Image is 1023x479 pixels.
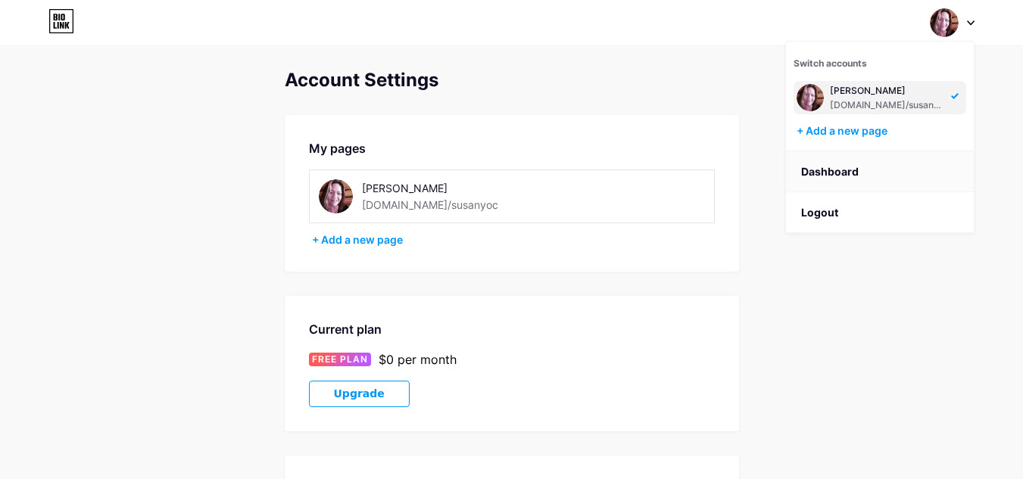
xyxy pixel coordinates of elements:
[309,381,410,407] button: Upgrade
[786,192,974,233] li: Logout
[312,353,368,366] span: FREE PLAN
[794,58,867,69] span: Switch accounts
[285,70,739,91] div: Account Settings
[362,180,576,196] div: [PERSON_NAME]
[334,387,385,400] span: Upgrade
[319,179,353,213] img: susanyoc
[830,99,947,111] div: [DOMAIN_NAME]/susanyoc
[312,232,715,247] div: + Add a new page
[379,350,457,369] div: $0 per month
[797,123,966,138] div: + Add a new page
[797,84,824,111] img: Susan Yockey
[930,8,959,37] img: Susan Yockey
[309,320,715,338] div: Current plan
[362,197,498,213] div: [DOMAIN_NAME]/susanyoc
[830,85,947,97] div: [PERSON_NAME]
[786,151,974,192] a: Dashboard
[309,139,715,157] div: My pages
